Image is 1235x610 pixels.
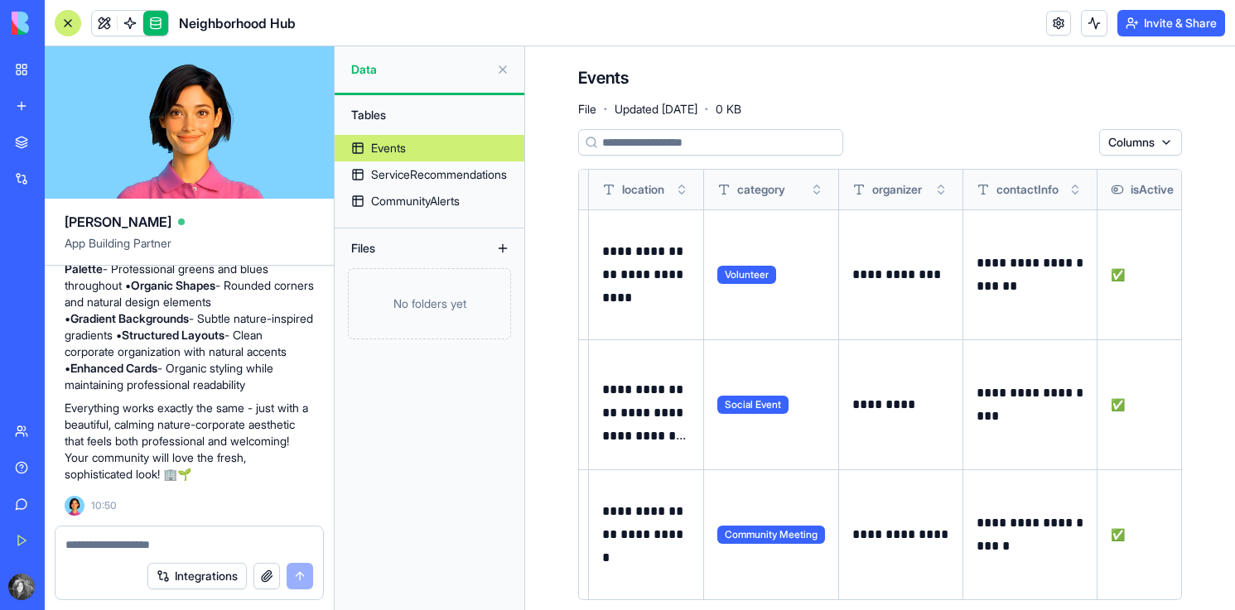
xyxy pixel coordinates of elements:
strong: Structured Layouts [122,328,224,342]
p: Everything works exactly the same - just with a beautiful, calming nature-corporate aesthetic tha... [65,400,314,483]
span: Social Event [717,396,789,414]
span: 0 KB [716,101,741,118]
span: isActive [1131,181,1174,198]
span: organizer [872,181,922,198]
div: No folders yet [348,268,511,339]
img: ACg8ocLe9Hg-4nrRnNKFSEUDRH_81iZdge5_GJMo6E7DkAtXgDoZZdfS2A=s96-c [8,574,35,600]
strong: Organic Shapes [131,278,215,292]
strong: Enhanced Cards [70,361,157,375]
span: · [603,96,608,122]
span: Neighborhood Hub [179,13,296,33]
a: CommunityAlerts [335,188,524,214]
div: ServiceRecommendations [371,166,507,183]
span: File [578,101,596,118]
span: Community Meeting [717,526,825,544]
div: Files [343,235,475,262]
img: Ella_00000_wcx2te.png [65,496,84,516]
span: 10:50 [91,499,117,512]
div: Events [371,140,406,156]
button: Toggle sort [933,181,949,198]
button: Toggle sort [673,181,690,198]
button: Invite & Share [1117,10,1225,36]
span: · [704,96,709,122]
button: Toggle sort [1180,181,1197,198]
div: CommunityAlerts [371,193,460,209]
p: The platform now features: • - Professional greens and blues throughout • - Rounded corners and n... [65,244,314,393]
h4: Events [578,66,629,89]
span: ✅ [1111,397,1125,411]
a: No folders yet [335,268,524,339]
span: Volunteer [717,266,776,284]
button: Toggle sort [808,181,825,198]
div: Tables [343,102,516,128]
span: ✅ [1111,527,1125,541]
span: location [622,181,664,198]
span: category [737,181,785,198]
span: Data [351,61,490,78]
button: Columns [1099,129,1182,156]
a: ServiceRecommendations [335,161,524,188]
strong: Gradient Backgrounds [70,311,189,325]
a: Events [335,135,524,161]
span: contactInfo [996,181,1059,198]
span: App Building Partner [65,235,314,265]
button: Toggle sort [1067,181,1083,198]
img: logo [12,12,114,35]
span: Updated [DATE] [615,101,697,118]
span: ✅ [1111,267,1125,281]
button: Integrations [147,563,247,589]
span: [PERSON_NAME] [65,212,171,232]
